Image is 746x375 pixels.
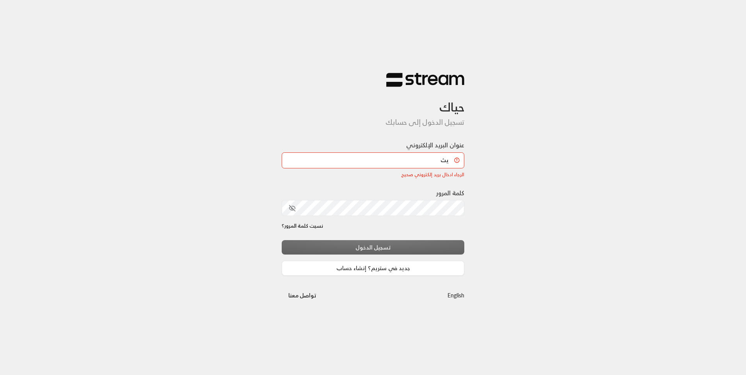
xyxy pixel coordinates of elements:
label: عنوان البريد الإلكتروني [406,140,464,150]
a: تواصل معنا [282,290,323,300]
button: تواصل معنا [282,288,323,302]
h3: حياك [282,87,464,114]
a: جديد في ستريم؟ إنشاء حساب [282,261,464,275]
a: نسيت كلمة المرور؟ [282,222,323,230]
div: الرجاء ادخال بريد إلكتروني صحيح [282,171,464,178]
a: English [448,288,464,302]
h5: تسجيل الدخول إلى حسابك [282,118,464,127]
button: toggle password visibility [286,202,299,215]
img: Stream Logo [386,73,464,88]
input: اكتب بريدك الإلكتروني هنا [282,152,464,168]
label: كلمة المرور [436,188,464,198]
